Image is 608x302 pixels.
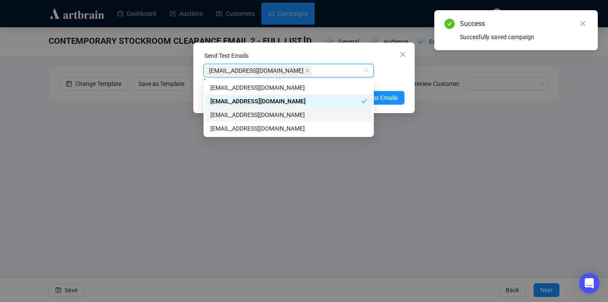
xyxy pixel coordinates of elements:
a: Close [578,19,588,28]
span: close [399,51,406,58]
div: Success [460,19,588,29]
div: reannonnavaratnam@gmail.com [205,122,372,135]
button: Close [396,48,410,61]
div: info@ozbid.com.au [205,108,372,122]
div: art@ozbid.com.au [205,94,372,108]
div: [EMAIL_ADDRESS][DOMAIN_NAME] [210,97,361,106]
div: Succesfully saved campaign [460,32,588,42]
span: Send Test Emails [353,93,398,103]
div: [EMAIL_ADDRESS][DOMAIN_NAME] [210,83,367,92]
span: close [580,20,586,26]
span: check-circle [445,19,455,29]
span: [EMAIL_ADDRESS][DOMAIN_NAME] [209,66,304,75]
label: Send Test Emails [204,52,249,59]
span: close [305,68,310,73]
div: [EMAIL_ADDRESS][DOMAIN_NAME] [210,110,367,120]
span: art@ozbid.com.au [205,66,312,76]
div: Open Intercom Messenger [579,273,599,293]
div: adar.g@artbrain.co [205,81,372,94]
div: [EMAIL_ADDRESS][DOMAIN_NAME] [210,124,367,133]
span: check [361,98,367,104]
